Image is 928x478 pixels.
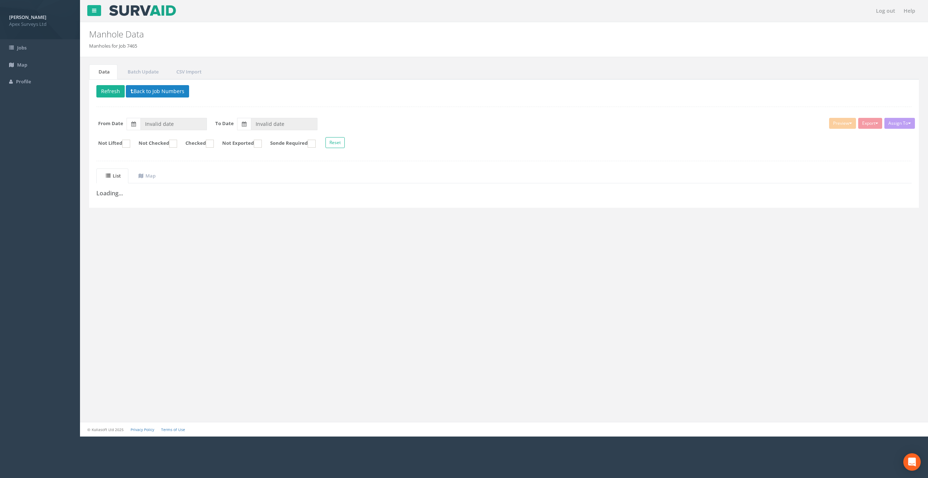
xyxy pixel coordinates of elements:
button: Refresh [96,85,125,97]
label: From Date [98,120,123,127]
label: Not Lifted [91,140,130,148]
a: Batch Update [118,64,166,79]
a: CSV Import [167,64,209,79]
label: Checked [178,140,214,148]
small: © Kullasoft Ltd 2025 [87,427,124,432]
li: Manholes for Job 7465 [89,43,137,49]
a: Terms of Use [161,427,185,432]
span: Map [17,61,27,68]
button: Reset [325,137,345,148]
strong: [PERSON_NAME] [9,14,46,20]
button: Export [858,118,882,129]
uib-tab-heading: List [106,172,121,179]
span: Profile [16,78,31,85]
h3: Loading... [96,190,912,197]
label: To Date [215,120,234,127]
span: Apex Surveys Ltd [9,21,71,28]
button: Assign To [884,118,915,129]
a: List [96,168,128,183]
uib-tab-heading: Map [139,172,156,179]
h2: Manhole Data [89,29,779,39]
button: Back to Job Numbers [126,85,189,97]
input: From Date [140,118,207,130]
label: Not Checked [131,140,177,148]
a: [PERSON_NAME] Apex Surveys Ltd [9,12,71,27]
a: Privacy Policy [131,427,154,432]
a: Map [129,168,163,183]
label: Sonde Required [263,140,316,148]
a: Data [89,64,117,79]
div: Open Intercom Messenger [903,453,921,471]
input: To Date [251,118,317,130]
span: Jobs [17,44,27,51]
label: Not Exported [215,140,262,148]
button: Preview [829,118,856,129]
